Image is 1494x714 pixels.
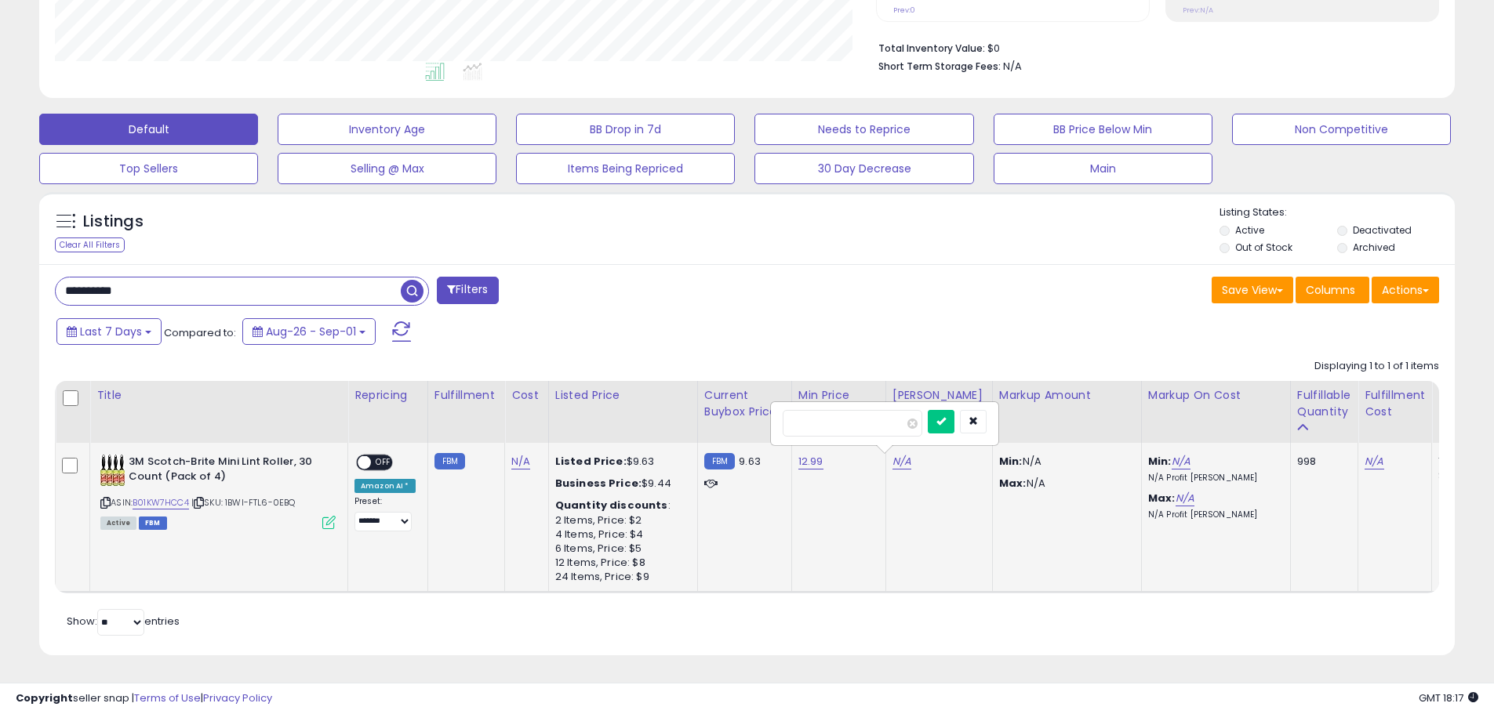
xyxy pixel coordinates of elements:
[739,454,761,469] span: 9.63
[83,211,144,233] h5: Listings
[704,387,785,420] div: Current Buybox Price
[434,453,465,469] small: FBM
[1235,223,1264,237] label: Active
[39,153,258,184] button: Top Sellers
[1220,205,1455,220] p: Listing States:
[516,153,735,184] button: Items Being Repriced
[354,387,421,404] div: Repricing
[892,387,986,404] div: [PERSON_NAME]
[434,387,498,404] div: Fulfillment
[354,496,416,531] div: Preset:
[1306,282,1355,298] span: Columns
[1314,359,1439,374] div: Displaying 1 to 1 of 1 items
[1365,454,1383,469] a: N/A
[892,454,911,469] a: N/A
[511,387,542,404] div: Cost
[1148,509,1278,520] p: N/A Profit [PERSON_NAME]
[511,454,530,469] a: N/A
[371,456,396,469] span: OFF
[798,387,879,404] div: Min Price
[1172,454,1190,469] a: N/A
[999,454,1023,469] strong: Min:
[278,114,496,145] button: Inventory Age
[555,387,691,404] div: Listed Price
[1148,387,1284,404] div: Markup on Cost
[1372,277,1439,303] button: Actions
[893,5,915,15] small: Prev: 0
[100,455,336,527] div: ASIN:
[999,477,1129,491] p: N/A
[278,153,496,184] button: Selling @ Max
[242,318,376,345] button: Aug-26 - Sep-01
[55,237,125,252] div: Clear All Filters
[878,60,1001,73] b: Short Term Storage Fees:
[1141,381,1290,443] th: The percentage added to the cost of goods (COGS) that forms the calculator for Min & Max prices.
[1235,241,1292,254] label: Out of Stock
[129,455,319,487] b: 3M Scotch-Brite Mini Lint Roller, 30 Count (Pack of 4)
[266,324,356,339] span: Aug-26 - Sep-01
[555,570,685,584] div: 24 Items, Price: $9
[164,325,236,340] span: Compared to:
[555,477,685,491] div: $9.44
[139,516,167,530] span: FBM
[1148,473,1278,484] p: N/A Profit [PERSON_NAME]
[39,114,258,145] button: Default
[555,556,685,570] div: 12 Items, Price: $8
[999,455,1129,469] p: N/A
[555,454,627,469] b: Listed Price:
[67,614,180,629] span: Show: entries
[1148,491,1176,506] b: Max:
[555,513,685,527] div: 2 Items, Price: $2
[994,114,1212,145] button: BB Price Below Min
[555,476,642,491] b: Business Price:
[437,277,498,304] button: Filters
[16,690,73,705] strong: Copyright
[1438,404,1448,418] small: Amazon Fees.
[754,114,973,145] button: Needs to Reprice
[555,498,668,513] b: Quantity discounts
[1212,277,1293,303] button: Save View
[56,318,162,345] button: Last 7 Days
[555,527,685,542] div: 4 Items, Price: $4
[16,691,272,706] div: seller snap | |
[798,454,823,469] a: 12.99
[80,324,142,339] span: Last 7 Days
[96,387,341,404] div: Title
[203,690,272,705] a: Privacy Policy
[354,479,416,493] div: Amazon AI *
[133,496,189,509] a: B01KW7HCC4
[878,42,985,55] b: Total Inventory Value:
[704,453,735,469] small: FBM
[878,38,1427,56] li: $0
[100,516,136,530] span: All listings currently available for purchase on Amazon
[1297,455,1346,469] div: 998
[1353,223,1412,237] label: Deactivated
[1176,491,1194,506] a: N/A
[999,387,1135,404] div: Markup Amount
[1232,114,1451,145] button: Non Competitive
[191,496,296,509] span: | SKU: 1BWI-FTL6-0EBQ
[1183,5,1213,15] small: Prev: N/A
[1148,454,1172,469] b: Min:
[134,690,201,705] a: Terms of Use
[516,114,735,145] button: BB Drop in 7d
[1003,59,1022,74] span: N/A
[555,542,685,556] div: 6 Items, Price: $5
[1365,387,1425,420] div: Fulfillment Cost
[1419,690,1478,705] span: 2025-09-9 18:17 GMT
[100,455,125,486] img: 51B5bfxFbDL._SL40_.jpg
[555,455,685,469] div: $9.63
[999,476,1027,491] strong: Max:
[1297,387,1351,420] div: Fulfillable Quantity
[1353,241,1395,254] label: Archived
[1296,277,1369,303] button: Columns
[994,153,1212,184] button: Main
[555,498,685,513] div: :
[754,153,973,184] button: 30 Day Decrease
